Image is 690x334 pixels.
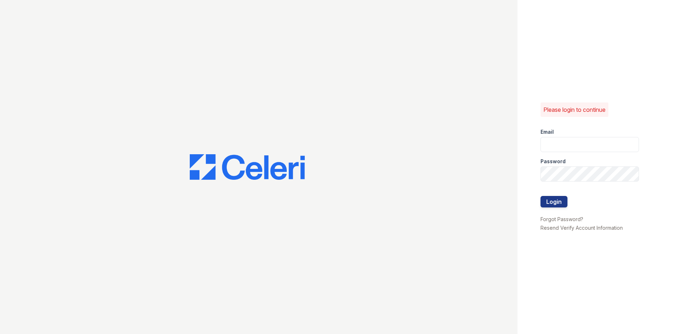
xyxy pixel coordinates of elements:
a: Resend Verify Account Information [540,225,623,231]
a: Forgot Password? [540,216,583,222]
p: Please login to continue [543,105,606,114]
label: Password [540,158,566,165]
button: Login [540,196,567,207]
img: CE_Logo_Blue-a8612792a0a2168367f1c8372b55b34899dd931a85d93a1a3d3e32e68fde9ad4.png [190,154,305,180]
label: Email [540,128,554,136]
